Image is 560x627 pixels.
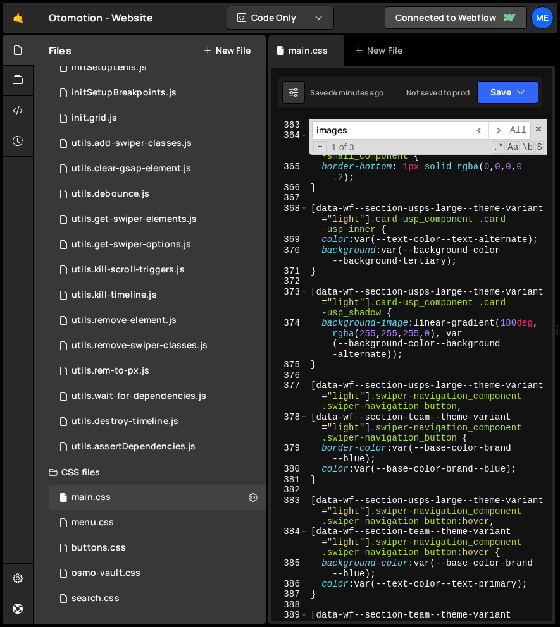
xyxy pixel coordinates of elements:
[271,276,308,287] div: 372
[271,130,308,162] div: 364
[49,80,266,106] div: 12084/42241.js
[227,6,333,29] button: Code Only
[271,475,308,485] div: 381
[271,162,308,183] div: 365
[72,568,140,579] div: osmo-vault.css
[49,283,266,308] div: 12084/42257.js
[49,333,266,358] div: 12084/30319.js
[49,44,72,58] h2: Files
[49,308,266,333] div: 12084/30342.js
[72,542,126,554] div: buttons.css
[271,245,308,266] div: 370
[72,391,206,402] div: utils.wait-for-dependencies.js
[271,485,308,496] div: 382
[271,266,308,277] div: 371
[49,384,266,409] div: 12084/30340.js
[49,485,266,510] div: 12084/30437.css
[313,141,327,153] span: Toggle Replace mode
[271,204,308,235] div: 368
[271,318,308,360] div: 374
[49,181,266,207] div: 12084/42569.js
[271,183,308,193] div: 366
[49,156,266,181] div: 12084/42572.js
[72,492,111,503] div: main.css
[492,141,505,154] span: RegExp Search
[49,207,266,232] div: 12084/30320.js
[3,3,34,33] a: 🤙
[477,81,538,104] button: Save
[271,234,308,245] div: 369
[271,527,308,558] div: 384
[289,44,328,57] div: main.css
[271,412,308,444] div: 378
[271,287,308,319] div: 373
[271,579,308,590] div: 386
[49,434,266,460] div: 12084/30341.js
[72,163,191,174] div: utils.clear-gsap-element.js
[531,6,554,29] a: Me
[271,193,308,204] div: 367
[271,120,308,131] div: 363
[72,517,114,528] div: menu.css
[271,443,308,464] div: 379
[72,188,149,200] div: utils.debounce.js
[72,441,196,453] div: utils.assertDependencies.js
[354,44,408,57] div: New File
[72,416,178,427] div: utils.destroy-timeline.js
[271,380,308,412] div: 377
[271,589,308,600] div: 387
[535,141,544,154] span: Search In Selection
[49,535,266,561] div: 12084/42956.css
[72,113,117,124] div: init.grid.js
[72,365,149,377] div: utils.rem-to-px.js
[72,87,177,99] div: initSetupBreakpoints.js
[49,55,266,80] div: 12084/42242.js
[271,496,308,527] div: 383
[310,87,383,98] div: Saved
[72,289,157,301] div: utils.kill-timeline.js
[203,46,251,56] button: New File
[72,214,197,225] div: utils.get-swiper-elements.js
[385,6,527,29] a: Connected to Webflow
[333,87,383,98] div: 4 minutes ago
[312,121,471,140] input: Search for
[521,141,534,154] span: Whole Word Search
[271,370,308,381] div: 376
[49,232,266,257] div: 12084/30338.js
[49,358,266,384] div: 12084/42480.js
[49,561,266,586] div: 12084/33690.css
[271,558,308,579] div: 385
[271,464,308,475] div: 380
[49,586,266,611] div: 12084/36522.css
[49,131,266,156] div: 12084/30318.js
[34,460,266,485] div: CSS files
[72,340,208,351] div: utils.remove-swiper-classes.js
[72,264,185,276] div: utils.kill-scroll-triggers.js
[49,510,266,535] div: 12084/34370.css
[271,600,308,611] div: 388
[49,257,266,283] div: 12084/42258.js
[406,87,470,98] div: Not saved to prod
[488,121,506,140] span: ​
[72,239,191,250] div: utils.get-swiper-options.js
[506,121,531,140] span: Alt-Enter
[72,62,147,73] div: initSetupLenis.js
[327,142,359,153] span: 1 of 3
[49,106,266,131] div: 12084/30192.js
[471,121,488,140] span: ​
[49,10,153,25] div: Otomotion - Website
[72,315,177,326] div: utils.remove-element.js
[72,593,120,604] div: search.css
[271,360,308,370] div: 375
[72,138,192,149] div: utils.add-swiper-classes.js
[49,409,266,434] div: 12084/30339.js
[506,141,520,154] span: CaseSensitive Search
